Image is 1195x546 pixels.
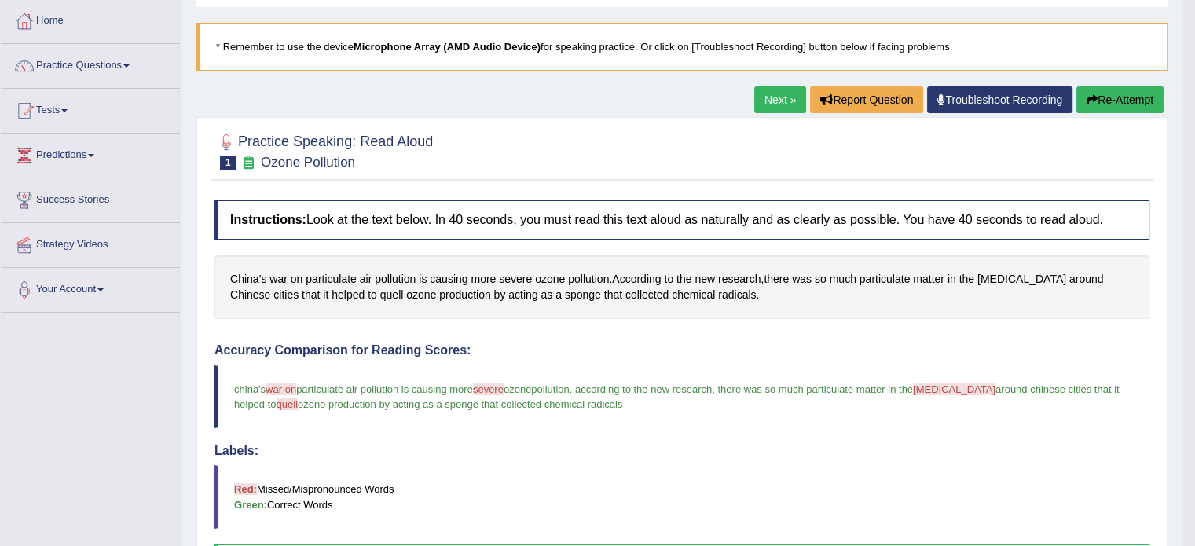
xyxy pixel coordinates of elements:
[959,271,974,288] span: Click to see word definition
[927,86,1072,113] a: Troubleshoot Recording
[360,271,372,288] span: Click to see word definition
[695,271,715,288] span: Click to see word definition
[718,287,756,303] span: Click to see word definition
[977,271,1066,288] span: Click to see word definition
[214,343,1149,357] h4: Accuracy Comparison for Reading Scores:
[214,130,433,170] h2: Practice Speaking: Read Aloud
[541,287,552,303] span: Click to see word definition
[1,178,180,218] a: Success Stories
[234,499,267,511] b: Green:
[291,271,303,288] span: Click to see word definition
[266,383,296,395] span: war on
[913,383,995,395] span: [MEDICAL_DATA]
[419,271,427,288] span: Click to see word definition
[323,287,328,303] span: Click to see word definition
[261,155,355,170] small: Ozone Pollution
[792,271,812,288] span: Click to see word definition
[499,271,532,288] span: Click to see word definition
[948,271,956,288] span: Click to see word definition
[1,44,180,83] a: Practice Questions
[302,287,320,303] span: Click to see word definition
[508,287,537,303] span: Click to see word definition
[214,444,1149,458] h4: Labels:
[368,287,377,303] span: Click to see word definition
[306,271,357,288] span: Click to see word definition
[1,134,180,173] a: Predictions
[604,287,622,303] span: Click to see word definition
[717,383,913,395] span: there was so much particulate matter in the
[1,268,180,307] a: Your Account
[535,271,565,288] span: Click to see word definition
[380,287,404,303] span: Click to see word definition
[332,287,365,303] span: Click to see word definition
[764,271,789,288] span: Click to see word definition
[664,271,673,288] span: Click to see word definition
[612,271,661,288] span: Click to see word definition
[625,287,669,303] span: Click to see word definition
[565,287,601,303] span: Click to see word definition
[555,287,562,303] span: Click to see word definition
[269,271,288,288] span: Click to see word definition
[234,383,1122,410] span: around chinese cities that it helped to
[860,271,911,288] span: Click to see word definition
[473,383,504,395] span: severe
[220,156,236,170] span: 1
[570,383,573,395] span: .
[375,271,416,288] span: Click to see word definition
[214,465,1149,528] blockquote: Missed/Mispronounced Words Correct Words
[1,89,180,128] a: Tests
[494,287,506,303] span: Click to see word definition
[471,271,496,288] span: Click to see word definition
[504,383,531,395] span: ozone
[672,287,715,303] span: Click to see word definition
[575,383,712,395] span: according to the new research
[298,398,622,410] span: ozone production by acting as a sponge that collected chemical radicals
[230,287,270,303] span: Click to see word definition
[676,271,691,288] span: Click to see word definition
[531,383,569,395] span: pollution
[568,271,609,288] span: Click to see word definition
[354,41,541,53] b: Microphone Array (AMD Audio Device)
[196,23,1168,71] blockquote: * Remember to use the device for speaking practice. Or click on [Troubleshoot Recording] button b...
[712,383,715,395] span: ,
[273,287,299,303] span: Click to see word definition
[234,383,266,395] span: china's
[230,271,266,288] span: Click to see word definition
[240,156,257,170] small: Exam occurring question
[913,271,944,288] span: Click to see word definition
[815,271,827,288] span: Click to see word definition
[406,287,436,303] span: Click to see word definition
[277,398,298,410] span: quell
[1069,271,1104,288] span: Click to see word definition
[830,271,856,288] span: Click to see word definition
[430,271,467,288] span: Click to see word definition
[296,383,473,395] span: particulate air pollution is causing more
[1076,86,1164,113] button: Re-Attempt
[439,287,490,303] span: Click to see word definition
[230,213,306,226] b: Instructions:
[810,86,923,113] button: Report Question
[1,223,180,262] a: Strategy Videos
[214,255,1149,319] div: . , .
[234,483,257,495] b: Red:
[754,86,806,113] a: Next »
[214,200,1149,240] h4: Look at the text below. In 40 seconds, you must read this text aloud as naturally and as clearly ...
[718,271,761,288] span: Click to see word definition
